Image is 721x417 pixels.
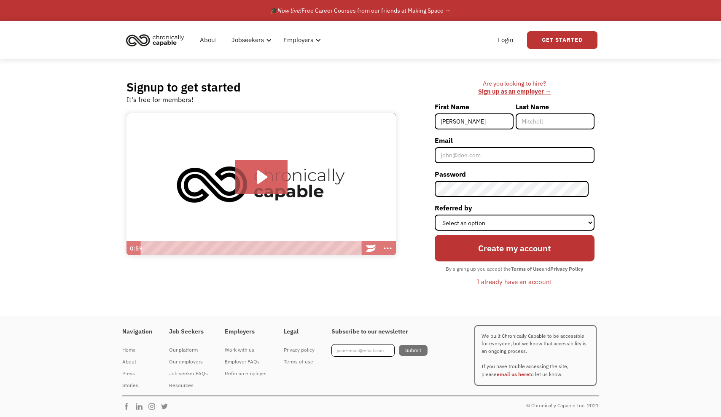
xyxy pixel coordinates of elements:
h4: Job Seekers [169,328,208,336]
button: Play Video: Introducing Chronically Capable [235,160,288,194]
a: I already have an account [471,274,558,289]
a: Sign up as an employer → [478,87,551,95]
a: Refer an employer [225,368,267,379]
input: john@doe.com [435,147,595,163]
h4: Subscribe to our newsletter [331,328,428,336]
div: I already have an account [477,277,552,287]
a: About [122,356,152,368]
input: Joni [435,113,514,129]
label: Password [435,167,595,181]
div: About [122,357,152,367]
div: Employers [278,27,323,54]
div: Jobseekers [226,27,274,54]
strong: Privacy Policy [550,266,583,272]
a: Stories [122,379,152,391]
input: Submit [399,345,428,356]
a: Terms of use [284,356,315,368]
em: Now live! [277,7,301,14]
input: Mitchell [516,113,595,129]
label: Referred by [435,201,595,215]
div: Our employers [169,357,208,367]
strong: Terms of Use [511,266,542,272]
div: Press [122,369,152,379]
a: Home [122,344,152,356]
div: 🎓 Free Career Courses from our friends at Making Space → [270,5,451,16]
button: Show more buttons [379,241,396,256]
a: Work with us [225,344,267,356]
img: Chronically Capable Instagram Page [148,402,160,411]
label: Last Name [516,100,595,113]
div: Employer FAQs [225,357,267,367]
img: Chronically Capable Linkedin Page [135,402,148,411]
a: About [195,27,222,54]
a: email us here [497,371,529,377]
a: Resources [169,379,208,391]
div: Jobseekers [231,35,264,45]
div: By signing up you accept the and [441,264,587,274]
label: Email [435,134,595,147]
input: Create my account [435,235,595,262]
div: Privacy policy [284,345,315,355]
a: Login [493,27,519,54]
div: Terms of use [284,357,315,367]
label: First Name [435,100,514,113]
div: Employers [283,35,313,45]
img: Chronically Capable Twitter Page [160,402,173,411]
div: Our platform [169,345,208,355]
div: Refer an employer [225,369,267,379]
h2: Signup to get started [126,80,241,94]
div: Job seeker FAQs [169,369,208,379]
a: Employer FAQs [225,356,267,368]
input: your-email@email.com [331,344,395,357]
a: home [124,31,191,49]
div: Work with us [225,345,267,355]
img: Introducing Chronically Capable [126,113,396,256]
h4: Employers [225,328,267,336]
a: Our platform [169,344,208,356]
a: Our employers [169,356,208,368]
img: Chronically Capable Facebook Page [122,402,135,411]
div: Are you looking to hire? ‍ [435,80,595,95]
div: Playbar [145,241,358,256]
h4: Navigation [122,328,152,336]
h4: Legal [284,328,315,336]
a: Get Started [527,31,597,49]
a: Job seeker FAQs [169,368,208,379]
form: Footer Newsletter [331,344,428,357]
a: Wistia Logo -- Learn More [362,241,379,256]
a: Privacy policy [284,344,315,356]
div: © Chronically Capable Inc. 2021 [526,401,599,411]
img: Chronically Capable logo [124,31,187,49]
p: We built Chronically Capable to be accessible for everyone, but we know that accessibility is an ... [474,325,597,386]
form: Member-Signup-Form [435,100,595,289]
div: It's free for members! [126,94,194,105]
a: Press [122,368,152,379]
div: Home [122,345,152,355]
